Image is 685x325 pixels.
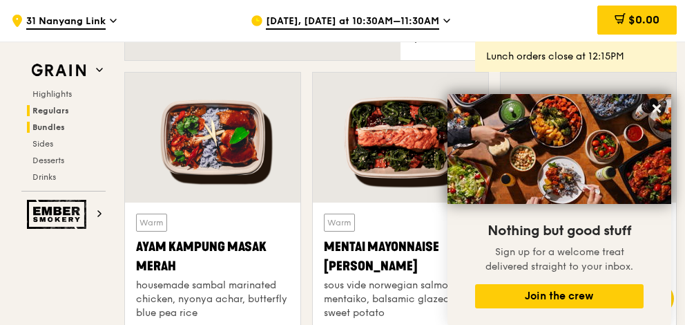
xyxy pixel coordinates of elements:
span: $0.00 [628,13,659,26]
span: [DATE], [DATE] at 10:30AM–11:30AM [266,15,439,30]
img: Ember Smokery web logo [27,200,90,229]
span: Drinks [32,172,56,182]
span: Desserts [32,156,64,165]
div: Warm [324,214,355,232]
div: Mentai Mayonnaise [PERSON_NAME] [324,237,477,276]
span: Nothing but good stuff [488,223,631,239]
div: Ayam Kampung Masak Merah [136,237,289,276]
button: Join the crew [475,284,644,308]
div: sous vide norwegian salmon, mentaiko, balsamic glazed sweet potato [324,279,477,320]
span: Sign up for a welcome treat delivered straight to your inbox. [485,246,633,272]
img: DSC07876-Edit02-Large.jpeg [447,94,671,204]
span: Bundles [32,122,65,132]
div: housemade sambal marinated chicken, nyonya achar, butterfly blue pea rice [136,279,289,320]
button: Close [646,98,668,120]
span: Sides [32,139,53,149]
div: Lunch orders close at 12:15PM [486,50,666,64]
div: Warm [136,214,167,232]
span: Regulars [32,106,69,115]
span: 31 Nanyang Link [26,15,106,30]
span: Highlights [32,89,72,99]
img: Grain web logo [27,58,90,83]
